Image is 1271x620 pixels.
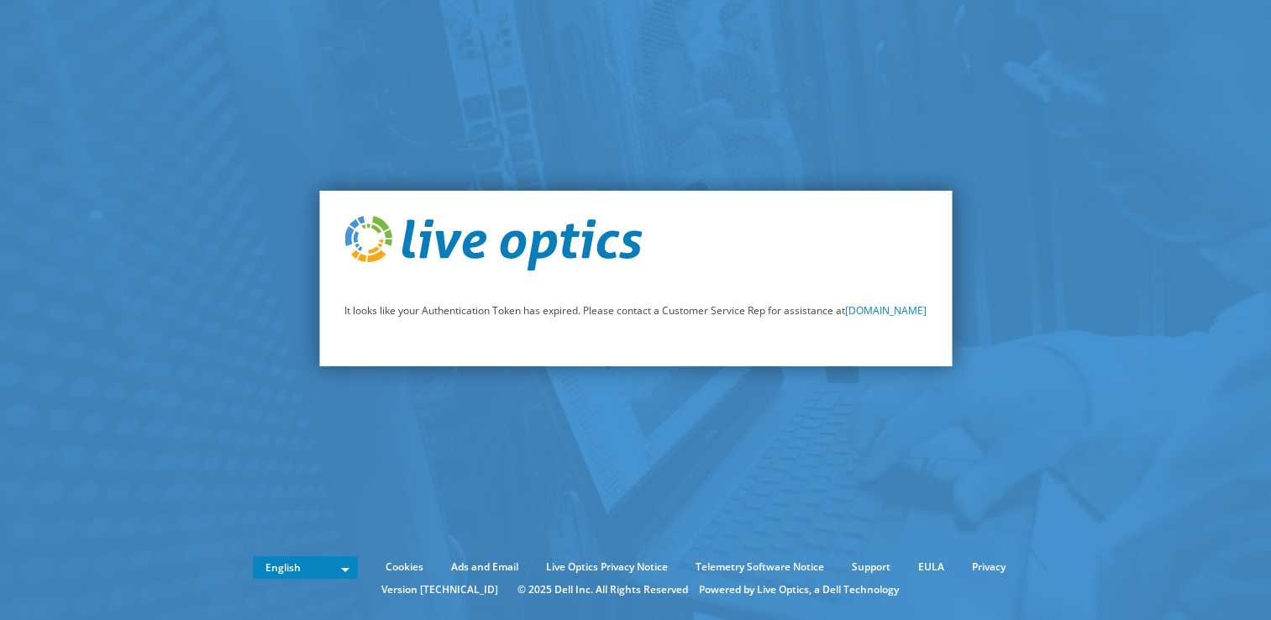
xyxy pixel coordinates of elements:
li: © 2025 Dell Inc. All Rights Reserved [509,581,696,599]
li: Powered by Live Optics, a Dell Technology [699,581,899,599]
a: EULA [906,558,957,576]
a: Cookies [373,558,436,576]
a: [DOMAIN_NAME] [845,303,927,318]
a: Telemetry Software Notice [683,558,837,576]
img: live_optics_svg.svg [344,216,642,271]
li: Version [TECHNICAL_ID] [373,581,507,599]
a: Live Optics Privacy Notice [533,558,680,576]
a: Privacy [959,558,1018,576]
a: Ads and Email [439,558,531,576]
a: Support [839,558,903,576]
p: It looks like your Authentication Token has expired. Please contact a Customer Service Rep for as... [344,302,927,320]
